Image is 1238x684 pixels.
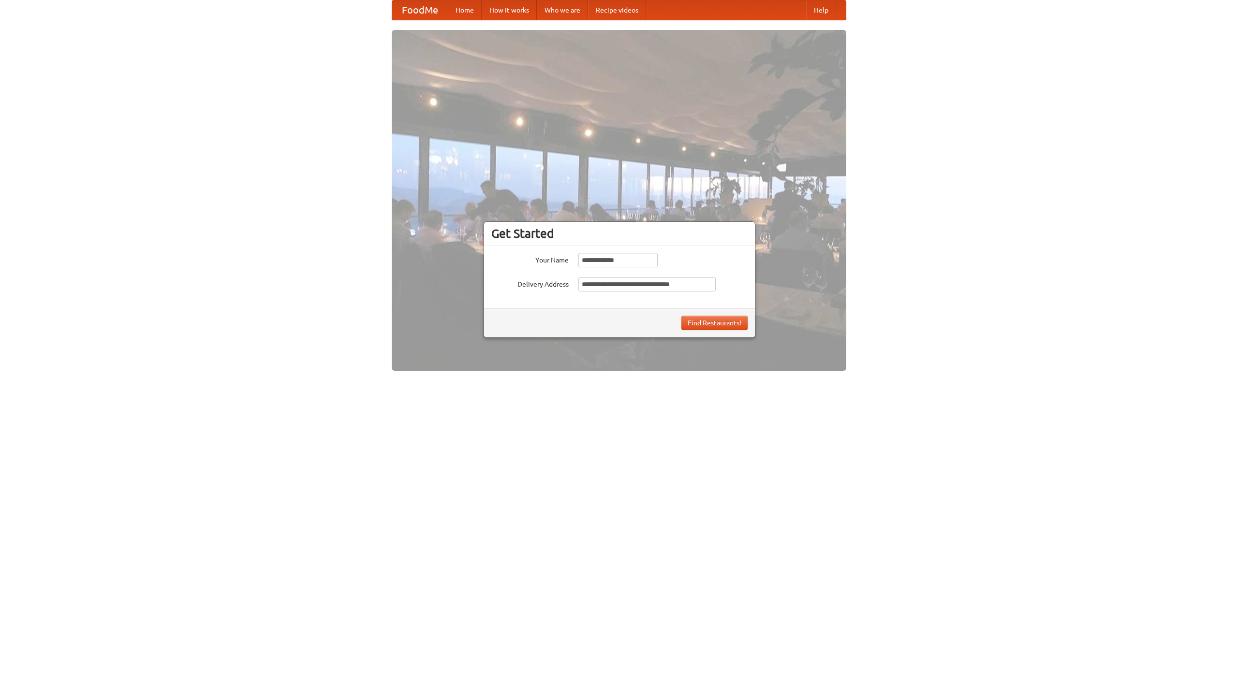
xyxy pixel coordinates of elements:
label: Your Name [491,253,569,265]
a: Recipe videos [588,0,646,20]
h3: Get Started [491,226,748,241]
a: How it works [482,0,537,20]
a: Help [806,0,836,20]
button: Find Restaurants! [681,316,748,330]
a: Home [448,0,482,20]
a: FoodMe [392,0,448,20]
label: Delivery Address [491,277,569,289]
a: Who we are [537,0,588,20]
